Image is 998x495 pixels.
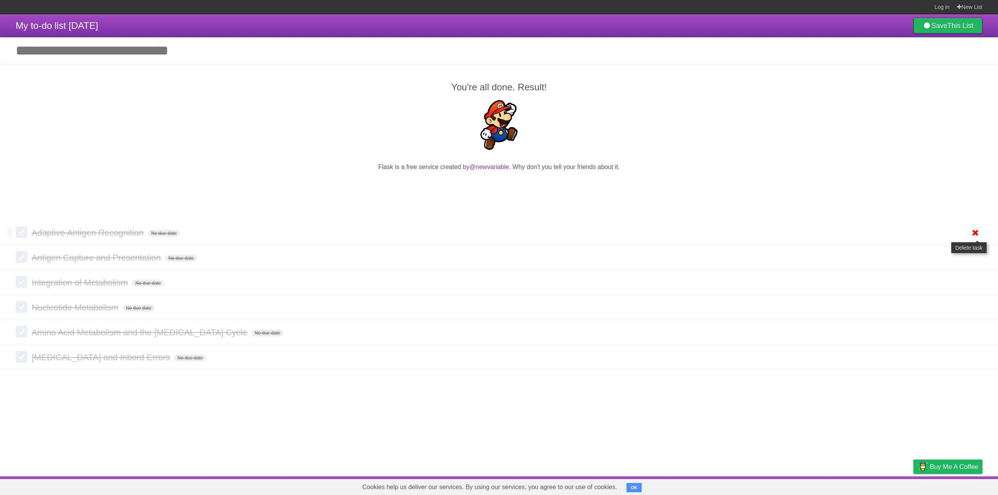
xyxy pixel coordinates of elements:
b: This List [947,22,973,30]
a: Terms [877,478,894,493]
span: No due date [165,255,197,262]
label: Done [16,226,27,238]
button: OK [626,483,642,492]
span: No due date [174,354,206,361]
span: Nucleotide Metabolism [32,303,120,312]
label: Done [16,301,27,313]
a: Developers [835,478,867,493]
a: Buy me a coffee [913,460,982,474]
img: Buy me a coffee [917,460,928,473]
img: Super Mario [474,100,524,150]
span: [MEDICAL_DATA] and Inbord Errors [32,352,172,362]
label: Done [16,326,27,338]
label: Done [16,276,27,288]
span: No due date [251,329,283,336]
span: Cookies help us deliver our services. By using our services, you agree to our use of cookies. [354,479,625,495]
span: My to-do list [DATE] [16,20,98,31]
label: Done [16,351,27,363]
a: @newvariable [469,164,509,170]
span: Integration of Metabolism [32,278,130,287]
h2: You're all done. Result! [16,80,982,94]
a: About [810,478,826,493]
span: No due date [132,280,164,287]
span: No due date [148,230,180,237]
a: SaveThis List [913,18,982,33]
span: Buy me a coffee [930,460,979,474]
a: Privacy [903,478,924,493]
a: Suggest a feature [933,478,982,493]
span: Antigen Capture and Presentation [32,253,163,262]
span: Adaptive Antigen Recognition [32,228,145,238]
label: Done [16,251,27,263]
p: Flask is a free service created by . Why don't you tell your friends about it. [16,162,982,172]
span: Amino Acid Metabolism and the [MEDICAL_DATA] Cycle [32,328,249,337]
span: No due date [123,305,154,312]
iframe: X Post Button [485,181,513,192]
